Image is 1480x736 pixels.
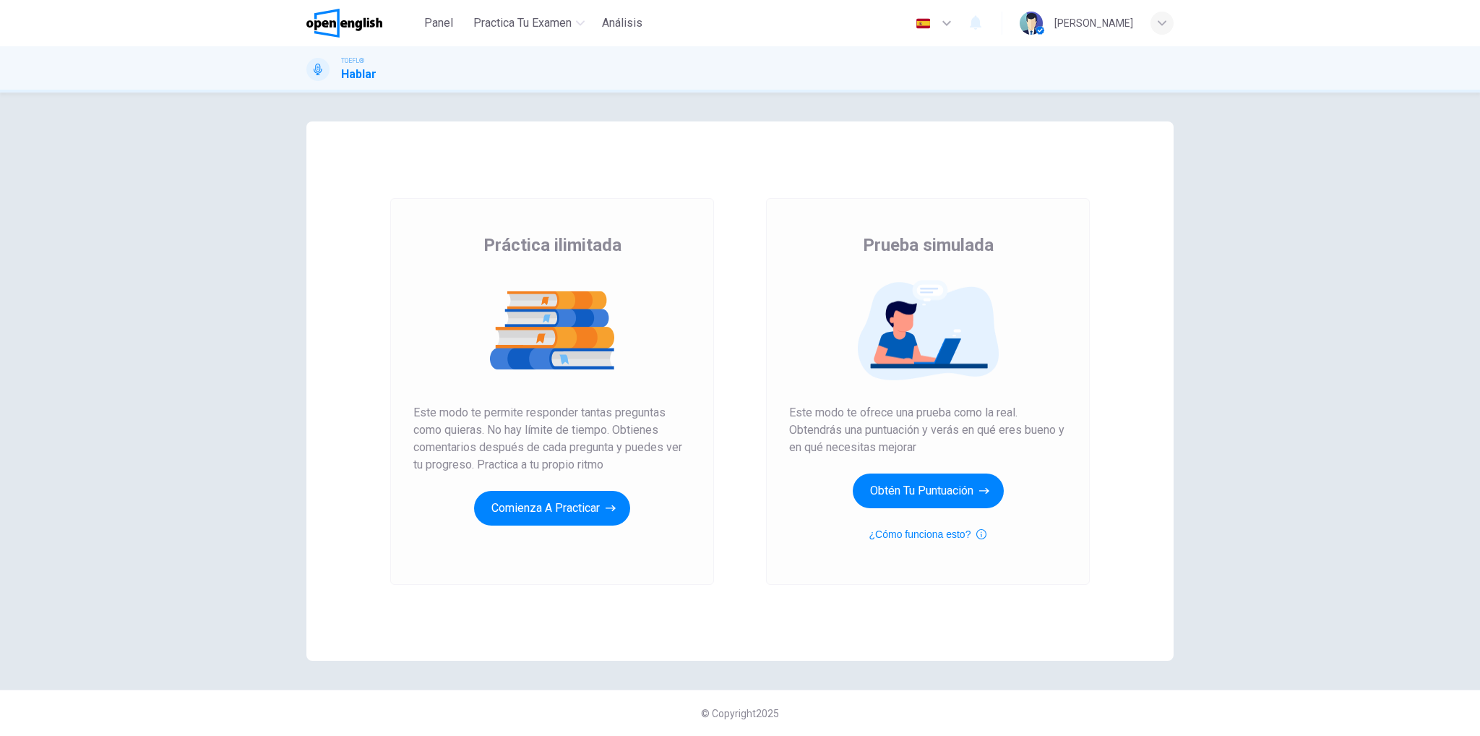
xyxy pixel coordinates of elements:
span: Practica tu examen [473,14,572,32]
button: Practica tu examen [468,10,590,36]
span: Este modo te permite responder tantas preguntas como quieras. No hay límite de tiempo. Obtienes c... [413,404,691,474]
span: Este modo te ofrece una prueba como la real. Obtendrás una puntuación y verás en qué eres bueno y... [789,404,1067,456]
a: OpenEnglish logo [306,9,416,38]
img: es [914,18,932,29]
button: Panel [416,10,462,36]
span: Prueba simulada [863,234,994,257]
span: © Copyright 2025 [701,708,779,719]
div: [PERSON_NAME] [1054,14,1133,32]
span: Panel [424,14,453,32]
button: Análisis [596,10,648,36]
button: Comienza a practicar [474,491,630,526]
h1: Hablar [341,66,377,83]
button: ¿Cómo funciona esto? [869,526,987,543]
img: OpenEnglish logo [306,9,382,38]
span: TOEFL® [341,56,364,66]
img: Profile picture [1020,12,1043,35]
span: Análisis [602,14,642,32]
button: Obtén tu puntuación [853,474,1004,508]
span: Práctica ilimitada [483,234,621,257]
